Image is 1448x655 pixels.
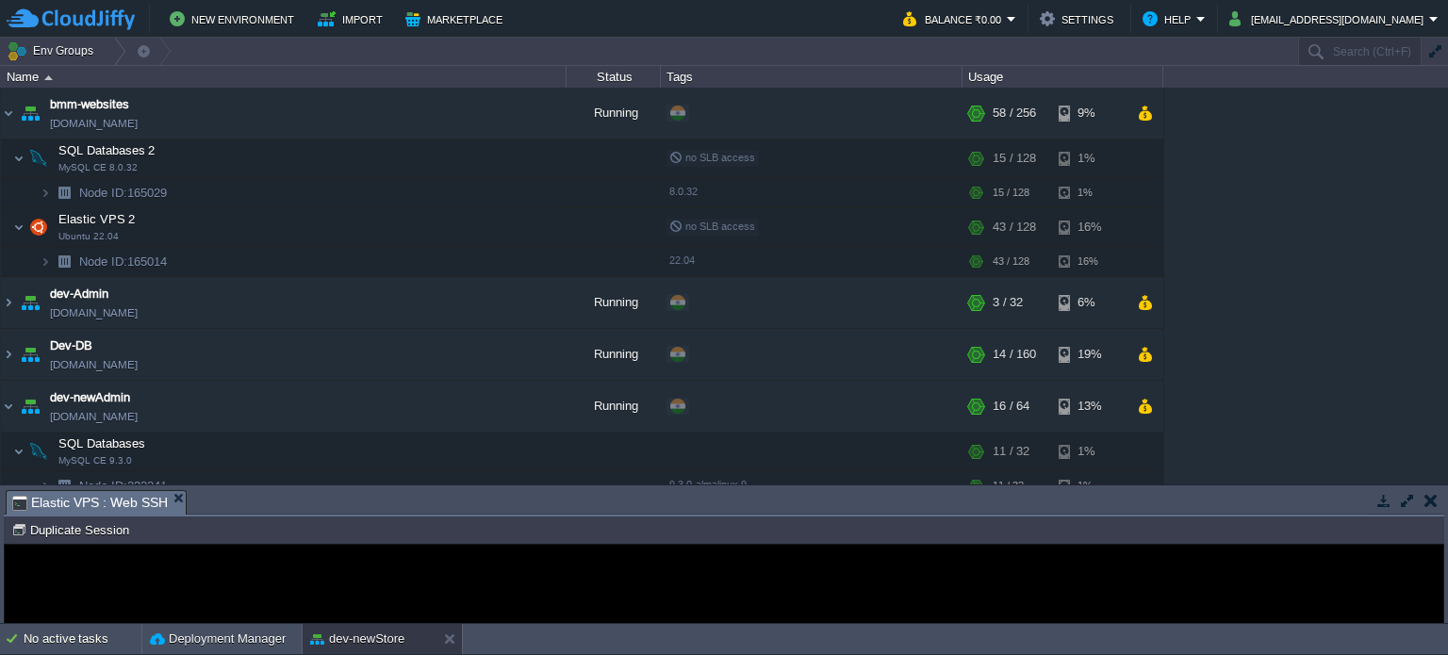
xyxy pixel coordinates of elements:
span: no SLB access [669,221,755,232]
img: AMDAwAAAACH5BAEAAAAALAAAAAABAAEAAAICRAEAOw== [17,381,43,432]
div: Running [567,277,661,328]
span: 232241 [77,478,170,494]
img: AMDAwAAAACH5BAEAAAAALAAAAAABAAEAAAICRAEAOw== [44,75,53,80]
span: 165014 [77,254,170,270]
img: AMDAwAAAACH5BAEAAAAALAAAAAABAAEAAAICRAEAOw== [1,277,16,328]
div: 11 / 32 [993,471,1024,500]
span: [DOMAIN_NAME] [50,355,138,374]
div: 1% [1059,471,1120,500]
div: 43 / 128 [993,247,1029,276]
div: 6% [1059,277,1120,328]
span: no SLB access [669,152,755,163]
a: dev-Admin [50,285,108,303]
span: Node ID: [79,186,127,200]
div: 3 / 32 [993,277,1023,328]
span: SQL Databases [57,435,148,451]
div: 11 / 32 [993,433,1029,470]
button: Deployment Manager [150,630,286,648]
img: AMDAwAAAACH5BAEAAAAALAAAAAABAAEAAAICRAEAOw== [13,208,25,246]
div: 16% [1059,208,1120,246]
img: AMDAwAAAACH5BAEAAAAALAAAAAABAAEAAAICRAEAOw== [17,277,43,328]
img: AMDAwAAAACH5BAEAAAAALAAAAAABAAEAAAICRAEAOw== [51,247,77,276]
button: Duplicate Session [11,521,135,538]
div: Status [568,66,660,88]
div: 15 / 128 [993,178,1029,207]
button: Settings [1040,8,1119,30]
a: dev-newAdmin [50,388,130,407]
span: 9.3.0-almalinux-9 [669,479,747,490]
div: Running [567,329,661,380]
span: [DOMAIN_NAME] [50,303,138,322]
div: 16% [1059,247,1120,276]
span: 165029 [77,185,170,201]
button: dev-newStore [310,630,404,648]
span: Node ID: [79,254,127,269]
span: Ubuntu 22.04 [58,231,119,242]
img: AMDAwAAAACH5BAEAAAAALAAAAAABAAEAAAICRAEAOw== [17,88,43,139]
button: Marketplace [405,8,508,30]
span: [DOMAIN_NAME] [50,407,138,426]
img: AMDAwAAAACH5BAEAAAAALAAAAAABAAEAAAICRAEAOw== [1,329,16,380]
div: 1% [1059,178,1120,207]
span: 8.0.32 [669,186,698,197]
div: 9% [1059,88,1120,139]
div: 1% [1059,433,1120,470]
button: [EMAIL_ADDRESS][DOMAIN_NAME] [1229,8,1429,30]
div: Name [2,66,566,88]
a: Dev-DB [50,336,92,355]
iframe: chat widget [1369,580,1429,636]
a: Elastic VPS 2Ubuntu 22.04 [57,212,138,226]
span: Elastic VPS 2 [57,211,138,227]
span: MySQL CE 8.0.32 [58,162,138,173]
div: Running [567,88,661,139]
div: Running [567,381,661,432]
img: AMDAwAAAACH5BAEAAAAALAAAAAABAAEAAAICRAEAOw== [25,208,52,246]
img: AMDAwAAAACH5BAEAAAAALAAAAAABAAEAAAICRAEAOw== [40,471,51,500]
img: AMDAwAAAACH5BAEAAAAALAAAAAABAAEAAAICRAEAOw== [13,139,25,177]
button: Balance ₹0.00 [903,8,1007,30]
span: SQL Databases 2 [57,142,157,158]
span: Node ID: [79,479,127,493]
div: 14 / 160 [993,329,1036,380]
div: No active tasks [24,624,141,654]
button: New Environment [170,8,300,30]
a: SQL DatabasesMySQL CE 9.3.0 [57,436,148,450]
span: [DOMAIN_NAME] [50,114,138,133]
button: Import [318,8,388,30]
div: 58 / 256 [993,88,1036,139]
div: Usage [963,66,1162,88]
img: AMDAwAAAACH5BAEAAAAALAAAAAABAAEAAAICRAEAOw== [40,247,51,276]
img: AMDAwAAAACH5BAEAAAAALAAAAAABAAEAAAICRAEAOw== [1,88,16,139]
div: 1% [1059,139,1120,177]
img: AMDAwAAAACH5BAEAAAAALAAAAAABAAEAAAICRAEAOw== [1,381,16,432]
button: Help [1143,8,1196,30]
img: AMDAwAAAACH5BAEAAAAALAAAAAABAAEAAAICRAEAOw== [40,178,51,207]
button: Env Groups [7,38,100,64]
a: Node ID:232241 [77,478,170,494]
span: 22.04 [669,254,695,266]
div: Tags [662,66,962,88]
div: 15 / 128 [993,139,1036,177]
a: Node ID:165014 [77,254,170,270]
div: 43 / 128 [993,208,1036,246]
a: Node ID:165029 [77,185,170,201]
img: CloudJiffy [7,8,135,31]
span: Elastic VPS : Web SSH [12,491,168,515]
a: bmm-websites [50,95,129,114]
img: AMDAwAAAACH5BAEAAAAALAAAAAABAAEAAAICRAEAOw== [13,433,25,470]
img: AMDAwAAAACH5BAEAAAAALAAAAAABAAEAAAICRAEAOw== [25,433,52,470]
img: AMDAwAAAACH5BAEAAAAALAAAAAABAAEAAAICRAEAOw== [17,329,43,380]
a: SQL Databases 2MySQL CE 8.0.32 [57,143,157,157]
img: AMDAwAAAACH5BAEAAAAALAAAAAABAAEAAAICRAEAOw== [51,471,77,500]
div: 13% [1059,381,1120,432]
div: 16 / 64 [993,381,1029,432]
img: AMDAwAAAACH5BAEAAAAALAAAAAABAAEAAAICRAEAOw== [25,139,52,177]
img: AMDAwAAAACH5BAEAAAAALAAAAAABAAEAAAICRAEAOw== [51,178,77,207]
div: 19% [1059,329,1120,380]
span: MySQL CE 9.3.0 [58,455,132,467]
